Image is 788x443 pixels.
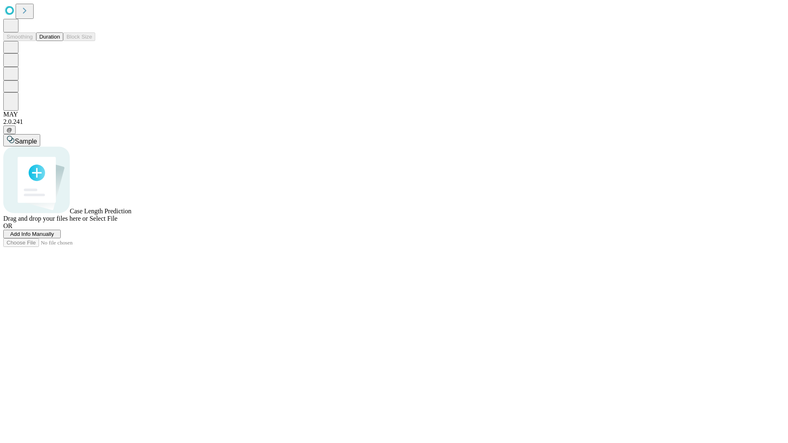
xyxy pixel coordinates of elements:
[3,215,88,222] span: Drag and drop your files here or
[7,127,12,133] span: @
[70,208,131,215] span: Case Length Prediction
[36,32,63,41] button: Duration
[3,222,12,229] span: OR
[3,230,61,238] button: Add Info Manually
[89,215,117,222] span: Select File
[10,231,54,237] span: Add Info Manually
[3,32,36,41] button: Smoothing
[3,118,785,126] div: 2.0.241
[63,32,95,41] button: Block Size
[3,126,16,134] button: @
[3,134,40,146] button: Sample
[15,138,37,145] span: Sample
[3,111,785,118] div: MAY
